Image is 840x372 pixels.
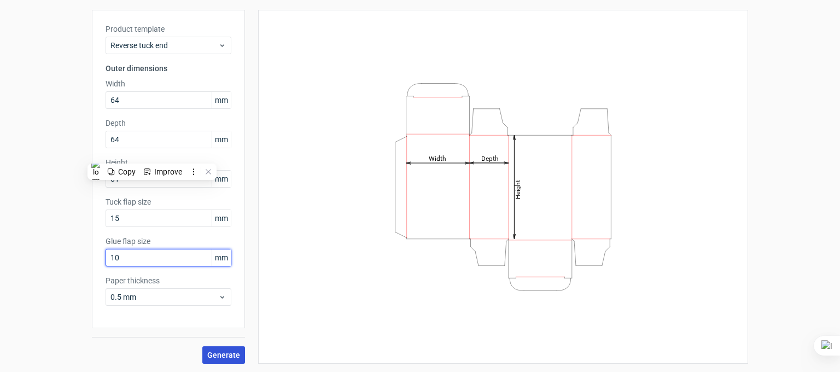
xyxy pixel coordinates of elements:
tspan: Height [514,179,522,199]
label: Glue flap size [106,236,231,247]
span: mm [212,171,231,187]
span: Reverse tuck end [110,40,218,51]
h3: Outer dimensions [106,63,231,74]
label: Paper thickness [106,275,231,286]
span: mm [212,210,231,226]
tspan: Width [429,154,446,162]
label: Tuck flap size [106,196,231,207]
label: Height [106,157,231,168]
span: mm [212,249,231,266]
span: mm [212,92,231,108]
label: Product template [106,24,231,34]
button: Generate [202,346,245,364]
span: 0.5 mm [110,292,218,303]
label: Depth [106,118,231,129]
span: Generate [207,351,240,359]
tspan: Depth [481,154,499,162]
span: mm [212,131,231,148]
label: Width [106,78,231,89]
